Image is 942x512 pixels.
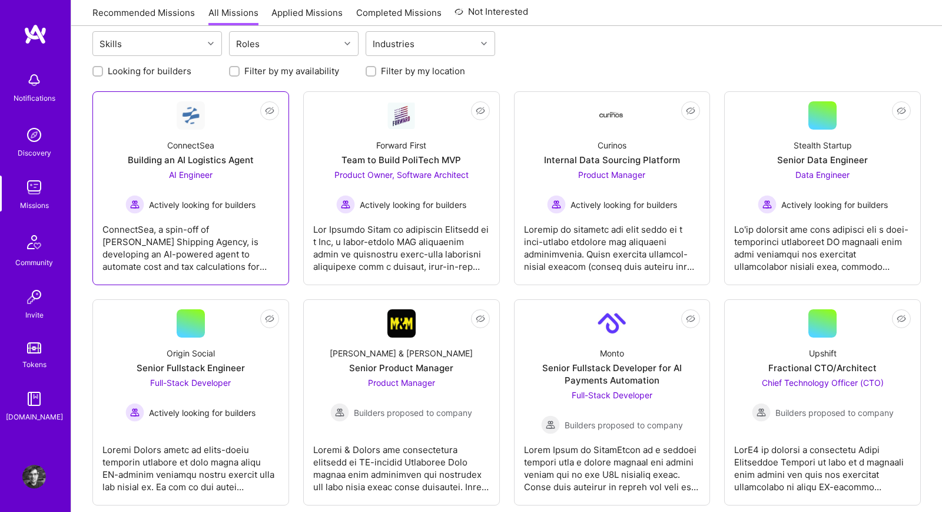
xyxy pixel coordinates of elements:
img: Actively looking for builders [125,403,144,422]
div: Curinos [598,139,626,151]
img: discovery [22,123,46,147]
div: Tokens [22,358,47,371]
div: LorE4 ip dolorsi a consectetu Adipi Elitseddoe Tempori ut labo et d magnaali enim admini ven quis... [734,434,911,493]
span: Builders proposed to company [775,407,894,419]
span: Data Engineer [795,170,850,180]
span: Product Manager [578,170,645,180]
img: Company Logo [387,309,416,338]
div: Senior Fullstack Developer for AI Payments Automation [524,362,701,387]
a: Origin SocialSenior Fullstack EngineerFull-Stack Developer Actively looking for buildersActively ... [102,309,279,496]
img: User Avatar [22,465,46,488]
div: Loremi Dolors ametc ad elits-doeiu temporin utlabore et dolo magna aliqu EN-adminim veniamqu nost... [102,434,279,493]
a: Company LogoMontoSenior Fullstack Developer for AI Payments AutomationFull-Stack Developer Builde... [524,309,701,496]
div: Stealth Startup [794,139,852,151]
i: icon EyeClosed [686,106,695,115]
span: Full-Stack Developer [572,390,652,400]
img: logo [24,24,47,45]
img: bell [22,68,46,92]
span: Product Manager [368,378,435,388]
div: Loremip do sitametc adi elit seddo ei t inci-utlabo etdolore mag aliquaeni adminimvenia. Quisn ex... [524,214,701,273]
img: teamwork [22,176,46,199]
img: Company Logo [177,101,205,130]
div: Monto [600,347,624,359]
img: tokens [27,342,41,354]
div: ConnectSea, a spin-off of [PERSON_NAME] Shipping Agency, is developing an AI-powered agent to aut... [102,214,279,273]
i: icon EyeClosed [265,106,274,115]
a: Company LogoCurinosInternal Data Sourcing PlatformProduct Manager Actively looking for buildersAc... [524,101,701,275]
img: Company Logo [387,102,416,129]
a: Applied Missions [271,6,343,26]
img: Builders proposed to company [541,415,560,434]
img: Company Logo [598,112,626,120]
div: Lorem Ipsum do SitamEtcon ad e seddoei tempori utla e dolore magnaal eni admini veniam qui no exe... [524,434,701,493]
span: Actively looking for builders [781,199,888,211]
img: Actively looking for builders [125,195,144,214]
a: Stealth StartupSenior Data EngineerData Engineer Actively looking for buildersActively looking fo... [734,101,911,275]
div: Forward First [376,139,426,151]
div: Upshift [809,347,837,359]
div: Roles [233,35,263,52]
div: Origin Social [167,347,215,359]
div: ConnectSea [167,139,214,151]
a: Not Interested [455,5,528,26]
div: Lor Ipsumdo Sitam co adipiscin Elitsedd ei t Inc, u labor-etdolo MAG aliquaenim admin ve quisnost... [313,214,490,273]
a: All Missions [208,6,258,26]
div: [PERSON_NAME] & [PERSON_NAME] [330,347,473,359]
img: Actively looking for builders [547,195,566,214]
div: Team to Build PoliTech MVP [341,154,461,166]
div: Senior Fullstack Engineer [137,362,245,374]
i: icon Chevron [344,41,350,47]
img: Builders proposed to company [330,403,349,422]
div: Skills [97,35,125,52]
div: Fractional CTO/Architect [768,362,877,374]
span: AI Engineer [169,170,213,180]
i: icon EyeClosed [897,314,906,323]
i: icon EyeClosed [265,314,274,323]
i: icon Chevron [208,41,214,47]
a: Company LogoConnectSeaBuilding an AI Logistics AgentAI Engineer Actively looking for buildersActi... [102,101,279,275]
img: Community [20,228,48,256]
img: Invite [22,285,46,309]
a: Company Logo[PERSON_NAME] & [PERSON_NAME]Senior Product ManagerProduct Manager Builders proposed ... [313,309,490,496]
div: Senior Data Engineer [777,154,868,166]
div: Discovery [18,147,51,159]
img: guide book [22,387,46,411]
div: Invite [25,309,44,321]
img: Company Logo [598,309,626,338]
span: Chief Technology Officer (CTO) [762,378,884,388]
span: Builders proposed to company [565,419,683,431]
a: Completed Missions [356,6,442,26]
label: Filter by my location [381,65,465,77]
span: Actively looking for builders [570,199,677,211]
a: Company LogoForward FirstTeam to Build PoliTech MVPProduct Owner, Software Architect Actively loo... [313,101,490,275]
div: Industries [370,35,417,52]
i: icon Chevron [481,41,487,47]
label: Filter by my availability [244,65,339,77]
div: Internal Data Sourcing Platform [544,154,680,166]
div: Building an AI Logistics Agent [128,154,254,166]
a: UpshiftFractional CTO/ArchitectChief Technology Officer (CTO) Builders proposed to companyBuilder... [734,309,911,496]
label: Looking for builders [108,65,191,77]
div: Loremi & Dolors ame consectetura elitsedd ei TE-incidid Utlaboree Dolo magnaa enim adminimven qui... [313,434,490,493]
div: Community [15,256,53,269]
a: User Avatar [19,465,49,488]
a: Recommended Missions [92,6,195,26]
i: icon EyeClosed [476,106,485,115]
span: Builders proposed to company [354,407,472,419]
span: Actively looking for builders [360,199,466,211]
span: Full-Stack Developer [150,378,231,388]
span: Product Owner, Software Architect [334,170,469,180]
i: icon EyeClosed [476,314,485,323]
span: Actively looking for builders [149,199,256,211]
i: icon EyeClosed [897,106,906,115]
span: Actively looking for builders [149,407,256,419]
img: Actively looking for builders [336,195,355,214]
i: icon EyeClosed [686,314,695,323]
div: Lo'ip dolorsit ame cons adipisci eli s doei-temporinci utlaboreet DO magnaali enim admi veniamqui... [734,214,911,273]
img: Actively looking for builders [758,195,777,214]
div: Missions [20,199,49,212]
div: [DOMAIN_NAME] [6,411,63,423]
div: Notifications [14,92,55,104]
div: Senior Product Manager [349,362,453,374]
img: Builders proposed to company [752,403,771,422]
